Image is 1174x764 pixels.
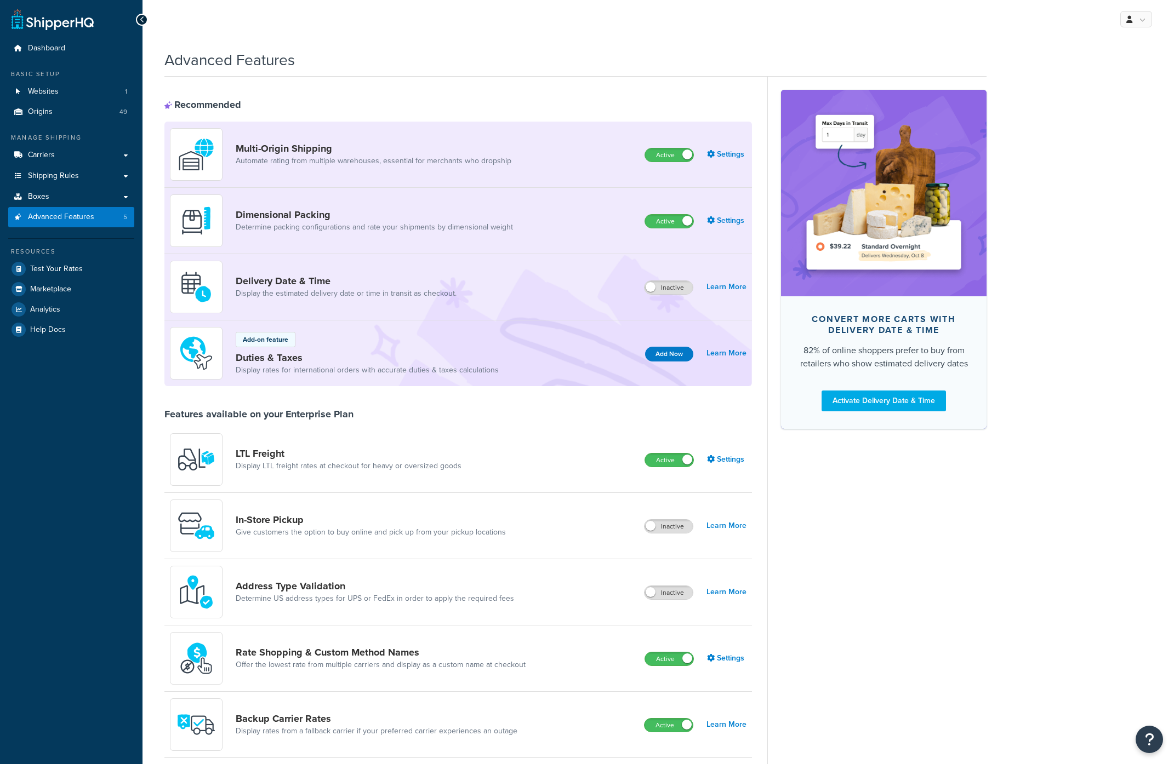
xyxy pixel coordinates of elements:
a: Delivery Date & Time [236,275,457,287]
a: Carriers [8,145,134,165]
a: Marketplace [8,279,134,299]
a: Shipping Rules [8,166,134,186]
span: Test Your Rates [30,265,83,274]
label: Inactive [645,281,693,294]
p: Add-on feature [243,335,288,344]
a: Advanced Features5 [8,207,134,227]
a: Duties & Taxes [236,352,499,364]
label: Active [645,148,693,162]
img: icon-duo-feat-landed-cost-7136b061.png [177,334,215,372]
a: LTL Freight [236,447,461,459]
a: In-Store Pickup [236,514,506,526]
img: DTVBYsAAAAAASUVORK5CYII= [177,202,215,240]
span: Analytics [30,305,60,314]
li: Origins [8,102,134,122]
img: y79ZsPf0fXUFUhFXDzUgf+ktZg5F2+ohG75+v3d2s1D9TjoU8PiyCIluIjV41seZevKCRuEjTPPOKHJsQcmKCXGdfprl3L4q7... [177,440,215,479]
h1: Advanced Features [164,49,295,71]
a: Backup Carrier Rates [236,713,517,725]
a: Learn More [706,279,746,295]
img: kIG8fy0lQAAAABJRU5ErkJggg== [177,573,215,611]
div: Recommended [164,99,241,111]
a: Activate Delivery Date & Time [822,390,946,411]
a: Settings [707,651,746,666]
button: Add Now [645,347,693,361]
a: Dashboard [8,38,134,59]
a: Display rates from a fallback carrier if your preferred carrier experiences an outage [236,726,517,737]
a: Test Your Rates [8,259,134,279]
span: Dashboard [28,44,65,53]
span: Advanced Features [28,212,94,222]
img: WatD5o0RtDAAAAAElFTkSuQmCC [177,135,215,174]
div: Resources [8,247,134,256]
label: Active [645,215,693,228]
span: 49 [119,107,127,117]
img: icon-duo-feat-backup-carrier-4420b188.png [177,705,215,744]
img: gfkeb5ejjkALwAAAABJRU5ErkJggg== [177,268,215,306]
a: Display LTL freight rates at checkout for heavy or oversized goods [236,461,461,472]
a: Settings [707,213,746,228]
li: Advanced Features [8,207,134,227]
div: Convert more carts with delivery date & time [799,314,969,336]
span: Origins [28,107,53,117]
span: Marketplace [30,285,71,294]
a: Rate Shopping & Custom Method Names [236,646,526,658]
a: Determine US address types for UPS or FedEx in order to apply the required fees [236,593,514,604]
a: Address Type Validation [236,580,514,592]
a: Settings [707,147,746,162]
img: icon-duo-feat-rate-shopping-ecdd8bed.png [177,639,215,677]
label: Active [645,453,693,467]
img: wfgcfpwTIucLEAAAAASUVORK5CYII= [177,507,215,545]
label: Inactive [645,520,693,533]
a: Settings [707,452,746,467]
a: Multi-Origin Shipping [236,142,511,154]
label: Active [645,719,693,732]
span: Help Docs [30,325,66,335]
a: Offer the lowest rate from multiple carriers and display as a custom name at checkout [236,659,526,670]
button: Open Resource Center [1136,726,1163,753]
label: Inactive [645,586,693,599]
a: Dimensional Packing [236,209,513,221]
a: Learn More [706,346,746,361]
label: Active [645,652,693,665]
a: Help Docs [8,320,134,340]
a: Websites1 [8,82,134,102]
div: Manage Shipping [8,133,134,142]
li: Websites [8,82,134,102]
a: Analytics [8,300,134,319]
span: 1 [125,87,127,96]
a: Learn More [706,584,746,600]
div: Basic Setup [8,70,134,79]
span: Boxes [28,192,49,202]
a: Automate rating from multiple warehouses, essential for merchants who dropship [236,156,511,166]
img: feature-image-ddt-36eae7f7280da8017bfb280eaccd9c446f90b1fe08728e4019434db127062ab4.png [797,106,970,279]
div: Features available on your Enterprise Plan [164,408,354,420]
span: 5 [123,212,127,222]
a: Boxes [8,187,134,207]
span: Websites [28,87,59,96]
a: Determine packing configurations and rate your shipments by dimensional weight [236,222,513,233]
div: 82% of online shoppers prefer to buy from retailers who show estimated delivery dates [799,344,969,370]
span: Shipping Rules [28,171,79,181]
span: Carriers [28,151,55,160]
a: Display the estimated delivery date or time in transit as checkout. [236,288,457,299]
a: Learn More [706,717,746,732]
a: Learn More [706,518,746,533]
a: Display rates for international orders with accurate duties & taxes calculations [236,365,499,376]
a: Origins49 [8,102,134,122]
a: Give customers the option to buy online and pick up from your pickup locations [236,527,506,538]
